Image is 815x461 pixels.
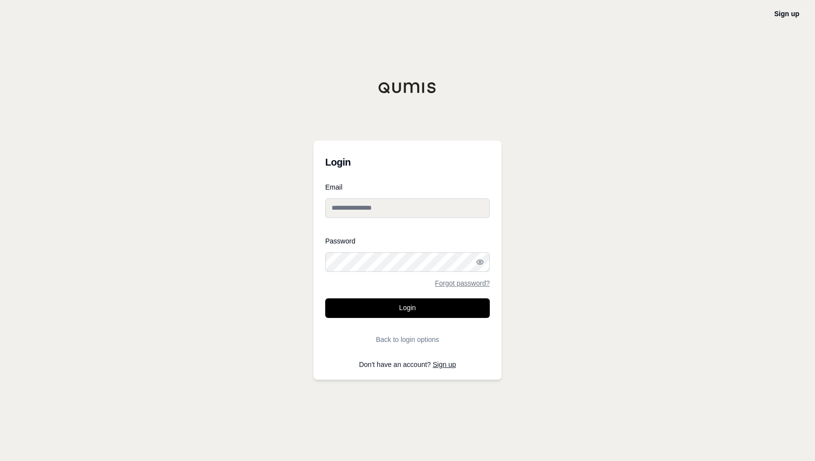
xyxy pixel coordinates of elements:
[325,361,490,368] p: Don't have an account?
[378,82,437,94] img: Qumis
[325,184,490,191] label: Email
[433,361,456,368] a: Sign up
[325,238,490,244] label: Password
[435,280,490,287] a: Forgot password?
[325,298,490,318] button: Login
[325,330,490,349] button: Back to login options
[325,152,490,172] h3: Login
[774,10,799,18] a: Sign up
